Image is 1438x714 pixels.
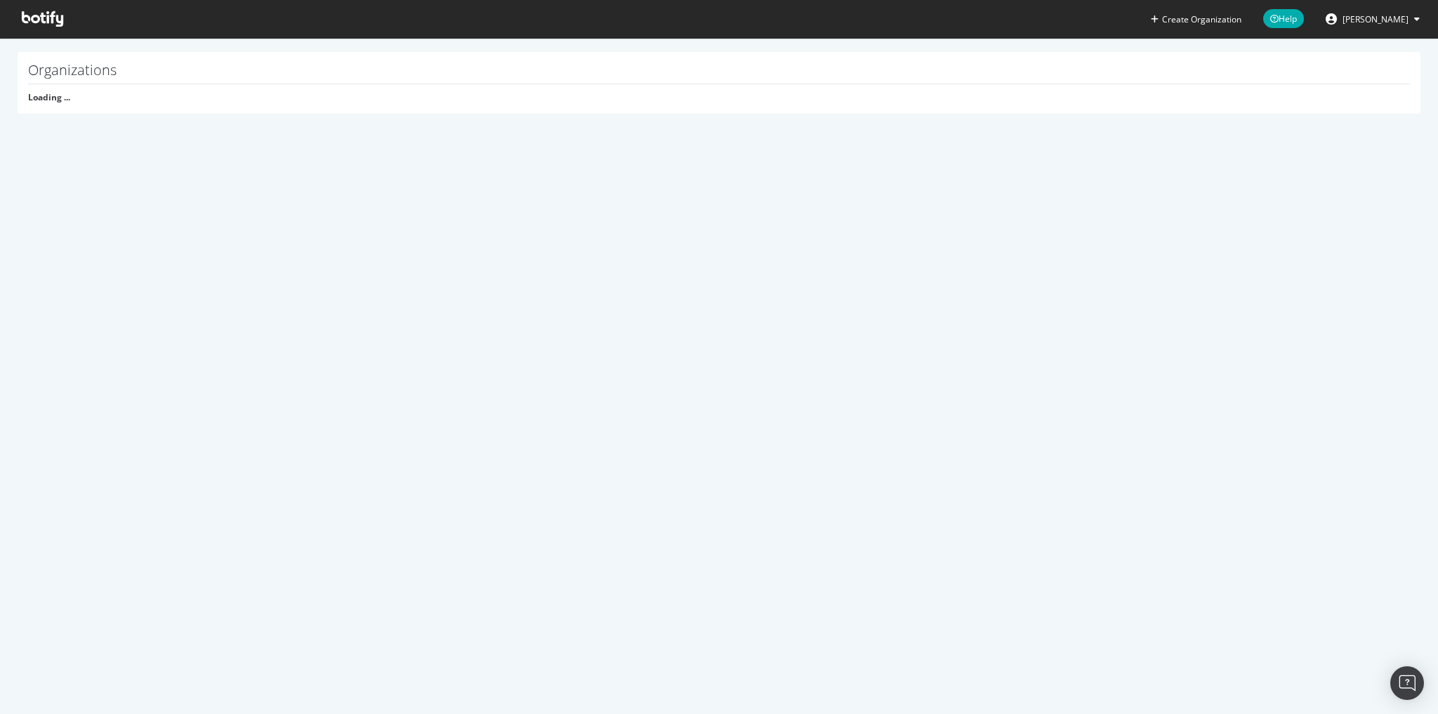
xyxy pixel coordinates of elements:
[1390,666,1424,700] div: Open Intercom Messenger
[1150,13,1242,26] button: Create Organization
[1314,8,1431,30] button: [PERSON_NAME]
[28,91,70,103] strong: Loading ...
[28,62,1410,84] h1: Organizations
[1263,9,1304,28] span: Help
[1343,13,1409,25] span: Hemanth Thota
